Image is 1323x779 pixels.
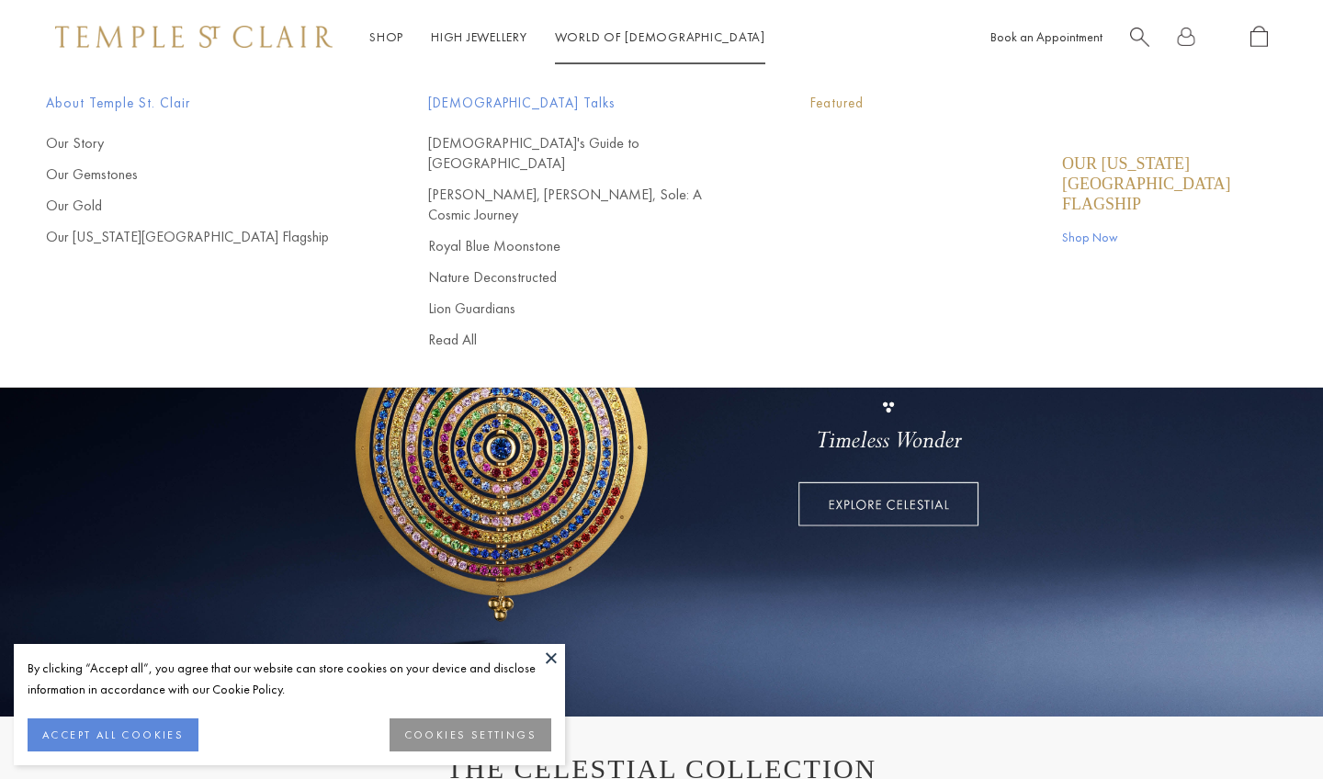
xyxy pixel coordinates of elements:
[46,92,355,115] span: About Temple St. Clair
[28,718,198,751] button: ACCEPT ALL COOKIES
[1130,26,1149,49] a: Search
[369,26,765,49] nav: Main navigation
[555,28,765,45] a: World of [DEMOGRAPHIC_DATA]World of [DEMOGRAPHIC_DATA]
[428,236,737,256] a: Royal Blue Moonstone
[431,28,527,45] a: High JewelleryHigh Jewellery
[428,267,737,288] a: Nature Deconstructed
[46,196,355,216] a: Our Gold
[390,718,551,751] button: COOKIES SETTINGS
[428,133,737,174] a: [DEMOGRAPHIC_DATA]'s Guide to [GEOGRAPHIC_DATA]
[428,299,737,319] a: Lion Guardians
[369,28,403,45] a: ShopShop
[46,164,355,185] a: Our Gemstones
[1062,153,1277,214] a: Our [US_STATE][GEOGRAPHIC_DATA] Flagship
[46,133,355,153] a: Our Story
[55,26,333,48] img: Temple St. Clair
[28,658,551,700] div: By clicking “Accept all”, you agree that our website can store cookies on your device and disclos...
[1250,26,1268,49] a: Open Shopping Bag
[990,28,1102,45] a: Book an Appointment
[46,227,355,247] a: Our [US_STATE][GEOGRAPHIC_DATA] Flagship
[810,92,1277,115] p: Featured
[1062,227,1277,247] a: Shop Now
[428,92,737,115] span: [DEMOGRAPHIC_DATA] Talks
[428,330,737,350] a: Read All
[428,185,737,225] a: [PERSON_NAME], [PERSON_NAME], Sole: A Cosmic Journey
